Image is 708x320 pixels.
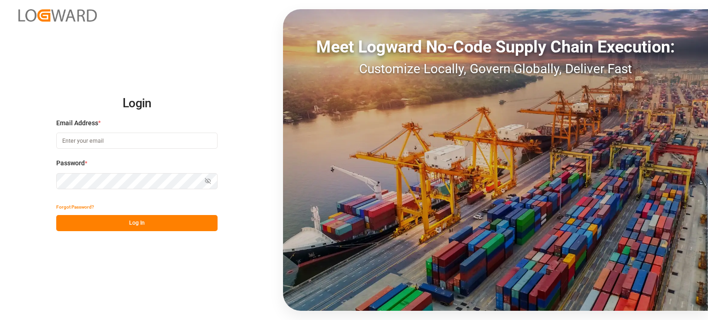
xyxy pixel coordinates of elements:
[56,158,85,168] span: Password
[56,89,218,118] h2: Login
[56,133,218,149] input: Enter your email
[56,118,98,128] span: Email Address
[283,35,708,59] div: Meet Logward No-Code Supply Chain Execution:
[56,199,94,215] button: Forgot Password?
[283,59,708,79] div: Customize Locally, Govern Globally, Deliver Fast
[18,9,97,22] img: Logward_new_orange.png
[56,215,218,231] button: Log In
